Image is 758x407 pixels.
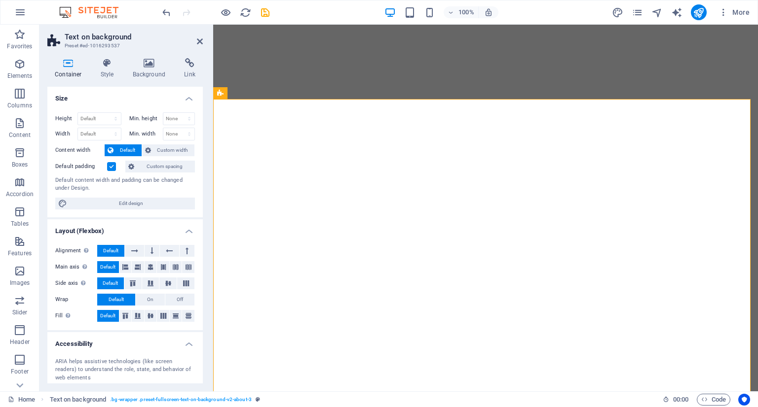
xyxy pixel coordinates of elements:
[10,279,30,287] p: Images
[55,198,195,209] button: Edit design
[97,310,119,322] button: Default
[70,198,192,209] span: Edit design
[100,310,115,322] span: Default
[55,294,97,305] label: Wrap
[715,4,754,20] button: More
[97,277,124,289] button: Default
[9,131,31,139] p: Content
[129,116,163,121] label: Min. height
[116,144,139,156] span: Default
[55,245,97,257] label: Alignment
[47,87,203,104] h4: Size
[50,394,107,406] span: Click to select. Double-click to edit
[93,58,125,79] h4: Style
[50,394,260,406] nav: breadcrumb
[651,6,663,18] button: navigator
[10,338,30,346] p: Header
[47,58,93,79] h4: Container
[55,144,105,156] label: Content width
[129,131,163,136] label: Min. width
[55,131,77,136] label: Width
[137,161,192,172] span: Custom spacing
[55,161,107,172] label: Default padding
[142,144,195,156] button: Custom width
[8,249,32,257] p: Features
[673,394,688,406] span: 00 00
[680,396,682,403] span: :
[697,394,730,406] button: Code
[65,41,183,50] h3: Preset #ed-1016293537
[691,4,707,20] button: publish
[671,6,683,18] button: text_generator
[103,245,118,257] span: Default
[103,277,118,289] span: Default
[55,176,195,193] div: Default content width and padding can be changed under Design.
[55,310,97,322] label: Fill
[632,7,643,18] i: Pages (Ctrl+Alt+S)
[147,294,153,305] span: On
[55,277,97,289] label: Side axis
[55,358,195,382] div: ARIA helps assistive technologies (like screen readers) to understand the role, state, and behavi...
[47,332,203,350] h4: Accessibility
[110,394,252,406] span: . bg-wrapper .preset-fullscreen-text-on-background-v2-about-3
[165,294,194,305] button: Off
[100,261,115,273] span: Default
[97,245,124,257] button: Default
[55,261,97,273] label: Main axis
[612,6,624,18] button: design
[651,7,663,18] i: Navigator
[256,397,260,402] i: This element is a customizable preset
[177,58,203,79] h4: Link
[7,102,32,109] p: Columns
[7,42,32,50] p: Favorites
[97,294,135,305] button: Default
[213,25,758,391] iframe: To enrich screen reader interactions, please activate Accessibility in Grammarly extension settings
[12,308,28,316] p: Slider
[125,161,195,172] button: Custom spacing
[154,144,192,156] span: Custom width
[738,394,750,406] button: Usercentrics
[6,190,34,198] p: Accordion
[7,72,33,80] p: Elements
[136,294,165,305] button: On
[693,7,704,18] i: Publish
[109,294,124,305] span: Default
[701,394,726,406] span: Code
[47,219,203,237] h4: Layout (Flexbox)
[719,7,750,17] span: More
[97,261,119,273] button: Default
[125,58,177,79] h4: Background
[12,161,28,169] p: Boxes
[105,144,142,156] button: Default
[65,33,203,41] h2: Text on background
[177,294,183,305] span: Off
[671,7,682,18] i: AI Writer
[8,394,35,406] a: Click to cancel selection. Double-click to open Pages
[11,220,29,228] p: Tables
[11,368,29,375] p: Footer
[632,6,644,18] button: pages
[55,116,77,121] label: Height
